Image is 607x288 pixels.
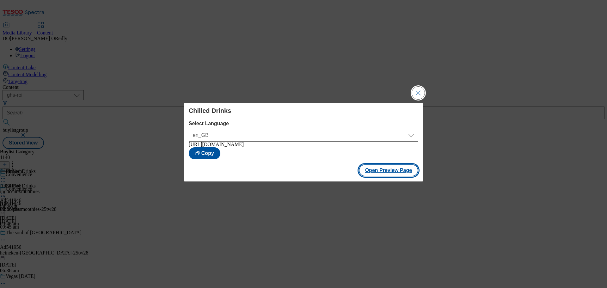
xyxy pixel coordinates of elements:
[189,142,418,147] div: [URL][DOMAIN_NAME]
[189,121,418,126] label: Select Language
[412,87,425,99] button: Close Modal
[359,164,419,176] button: Open Preview Page
[184,103,423,181] div: Modal
[189,147,220,159] button: Copy
[189,107,418,114] h4: Chilled Drinks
